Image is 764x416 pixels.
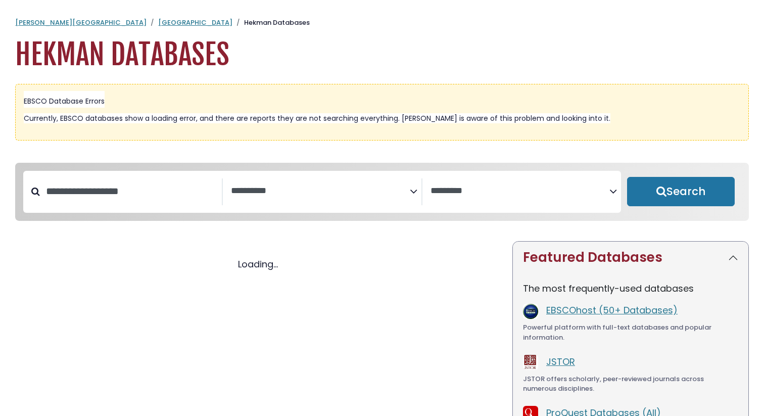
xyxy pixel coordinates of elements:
[15,18,147,27] a: [PERSON_NAME][GEOGRAPHIC_DATA]
[232,18,310,28] li: Hekman Databases
[523,282,738,295] p: The most frequently-used databases
[15,257,500,271] div: Loading...
[523,322,738,342] div: Powerful platform with full-text databases and popular information.
[523,374,738,394] div: JSTOR offers scholarly, peer-reviewed journals across numerous disciplines.
[24,96,105,106] span: EBSCO Database Errors
[431,186,609,197] textarea: Search
[15,38,749,72] h1: Hekman Databases
[546,355,575,368] a: JSTOR
[231,186,410,197] textarea: Search
[546,304,678,316] a: EBSCOhost (50+ Databases)
[15,18,749,28] nav: breadcrumb
[40,183,222,200] input: Search database by title or keyword
[513,242,748,273] button: Featured Databases
[15,163,749,221] nav: Search filters
[627,177,735,206] button: Submit for Search Results
[24,113,610,123] span: Currently, EBSCO databases show a loading error, and there are reports they are not searching eve...
[158,18,232,27] a: [GEOGRAPHIC_DATA]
